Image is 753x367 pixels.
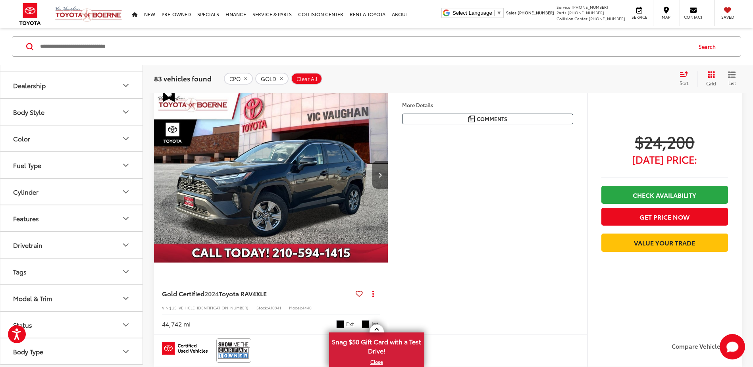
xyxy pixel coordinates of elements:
button: Model & TrimModel & Trim [0,285,143,311]
span: $24,200 [601,131,728,151]
span: [PHONE_NUMBER] [568,10,604,15]
input: Search by Make, Model, or Keyword [39,37,691,56]
button: remove GOLD [255,73,289,85]
span: [PHONE_NUMBER] [518,10,554,15]
button: Get Price Now [601,208,728,226]
span: Toyota RAV4 [219,289,256,298]
span: Model: [289,305,302,311]
span: Service [557,4,570,10]
div: Cylinder [13,188,39,195]
a: Select Language​ [453,10,502,16]
div: Status [13,321,32,328]
a: Value Your Trade [601,234,728,251]
div: Drivetrain [13,241,42,249]
span: Stock: [256,305,268,311]
div: Tags [121,267,131,276]
button: ColorColor [0,126,143,151]
img: Toyota Certified Used Vehicles [162,342,208,355]
button: Clear All [291,73,322,85]
div: Status [121,320,131,330]
span: 83 vehicles found [154,73,212,83]
div: Body Style [13,108,44,116]
div: Body Type [13,348,43,355]
div: Model & Trim [121,294,131,303]
a: 2024 Toyota RAV4 XLE2024 Toyota RAV4 XLE2024 Toyota RAV4 XLE2024 Toyota RAV4 XLE [154,87,389,263]
img: View CARFAX report [218,340,250,361]
div: Tags [13,268,27,275]
label: Compare Vehicle [672,342,734,350]
span: Comments [477,115,507,123]
a: Gold Certified2024Toyota RAV4XLE [162,289,352,298]
span: 2024 [204,289,219,298]
a: Check Availability [601,186,728,204]
span: dropdown dots [372,290,374,297]
button: Body TypeBody Type [0,338,143,364]
button: TagsTags [0,259,143,284]
img: Comments [468,116,475,122]
span: Map [657,14,675,20]
button: Fuel TypeFuel Type [0,152,143,178]
img: 2024 Toyota RAV4 XLE [154,87,389,263]
div: Dealership [121,81,131,90]
img: Vic Vaughan Toyota of Boerne [55,6,122,22]
span: Service [630,14,648,20]
button: FeaturesFeatures [0,205,143,231]
div: Body Type [121,347,131,356]
div: Model & Trim [13,294,52,302]
button: DrivetrainDrivetrain [0,232,143,258]
button: Actions [366,286,380,300]
span: A10941 [268,305,281,311]
button: CylinderCylinder [0,179,143,205]
div: 44,742 mi [162,319,191,328]
span: XLE [256,289,267,298]
div: Color [13,135,30,142]
span: Sales [506,10,516,15]
span: Select Language [453,10,492,16]
button: StatusStatus [0,312,143,338]
span: Collision Center [557,15,587,21]
span: 4440 [302,305,312,311]
span: Black [336,320,344,328]
span: List [728,79,736,86]
button: Grid View [697,71,722,87]
div: Dealership [13,81,46,89]
svg: Start Chat [720,334,745,359]
span: [US_VEHICLE_IDENTIFICATION_NUMBER] [170,305,248,311]
div: Features [121,214,131,223]
span: [PHONE_NUMBER] [572,4,608,10]
span: Sort [680,79,688,86]
button: Toggle Chat Window [720,334,745,359]
span: ▼ [497,10,502,16]
button: Body StyleBody Style [0,99,143,125]
div: Color [121,134,131,143]
span: Gold Certified [162,289,204,298]
div: Features [13,214,39,222]
span: Black [362,320,370,328]
span: Contact [684,14,703,20]
span: VIN: [162,305,170,311]
button: Select sort value [676,71,697,87]
span: Special [163,87,175,102]
span: Snag $50 Gift Card with a Test Drive! [330,333,424,357]
span: Ext. [346,320,356,328]
span: Int. [372,320,380,328]
span: [DATE] Price: [601,155,728,163]
button: remove 1 [224,73,253,85]
button: Comments [402,114,573,124]
button: DealershipDealership [0,72,143,98]
span: Parts [557,10,566,15]
div: Cylinder [121,187,131,197]
h4: More Details [402,102,573,108]
div: Fuel Type [121,160,131,170]
button: List View [722,71,742,87]
div: Body Style [121,107,131,117]
span: CPO [229,75,241,82]
span: Grid [706,80,716,87]
button: Search [691,37,727,56]
span: GOLD [261,75,276,82]
div: 2024 Toyota RAV4 XLE 0 [154,87,389,263]
button: Next image [372,161,388,189]
span: Saved [719,14,736,20]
